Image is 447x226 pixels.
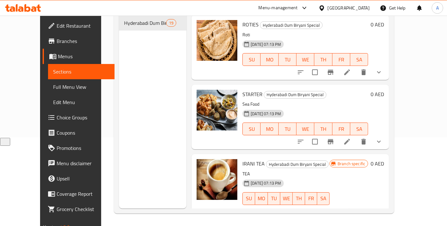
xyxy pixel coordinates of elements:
button: show more [371,134,387,149]
a: Promotions [43,140,115,156]
span: Select to update [308,205,322,218]
span: Coverage Report [57,190,110,198]
span: A [436,4,439,11]
button: sort-choices [293,204,308,219]
span: SU [245,194,253,203]
button: delete [356,204,371,219]
a: Upsell [43,171,115,186]
button: WE [280,192,293,205]
span: Upsell [57,175,110,182]
a: Grocery Checklist [43,201,115,217]
span: SA [320,194,327,203]
button: FR [305,192,318,205]
button: show more [371,204,387,219]
button: Branch-specific-item [323,134,338,149]
span: Hyderabadi Dum Biryani Special [266,161,328,168]
span: Menu disclaimer [57,159,110,167]
button: SA [317,192,330,205]
span: WE [283,194,290,203]
a: Edit menu item [343,138,351,145]
span: TH [295,194,303,203]
button: TU [268,192,280,205]
button: Branch-specific-item [323,204,338,219]
p: TEA [242,170,330,178]
a: Edit menu item [343,208,351,215]
svg: Show Choices [375,138,383,145]
span: Grocery Checklist [57,205,110,213]
span: Promotions [57,144,110,152]
span: IRANI TEA [242,159,265,168]
span: TU [270,194,278,203]
a: Coverage Report [43,186,115,201]
img: IRANI TEA [197,159,237,200]
button: SU [242,192,255,205]
h6: 0 AED [371,159,384,168]
svg: Show Choices [375,208,383,215]
div: Menu-management [259,4,298,12]
a: Menu disclaimer [43,156,115,171]
div: [GEOGRAPHIC_DATA] [328,4,370,11]
span: Branch specific [335,161,368,167]
button: MO [255,192,268,205]
span: MO [258,194,265,203]
span: Select to update [308,66,322,79]
button: TH [293,192,305,205]
span: FR [308,194,315,203]
button: delete [356,134,371,149]
button: sort-choices [293,134,308,149]
span: [DATE] 07:13 PM [248,180,283,186]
